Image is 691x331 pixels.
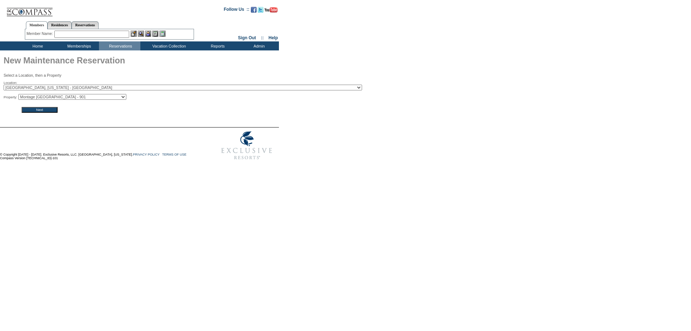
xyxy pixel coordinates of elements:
img: b_edit.gif [131,31,137,37]
a: Reservations [72,21,99,29]
img: Compass Home [6,2,53,17]
p: Select a Location, then a Property [4,73,279,77]
a: Help [268,35,278,40]
a: Follow us on Twitter [258,9,263,13]
img: Become our fan on Facebook [251,7,257,13]
img: Subscribe to our YouTube Channel [265,7,277,13]
span: :: [261,35,264,40]
a: Become our fan on Facebook [251,9,257,13]
img: b_calculator.gif [159,31,166,37]
td: Home [16,41,58,50]
a: Residences [48,21,72,29]
td: Memberships [58,41,99,50]
td: Admin [238,41,279,50]
a: TERMS OF USE [162,153,187,156]
img: Follow us on Twitter [258,7,263,13]
span: Location: [4,81,17,85]
a: Subscribe to our YouTube Channel [265,9,277,13]
a: PRIVACY POLICY [133,153,159,156]
img: Reservations [152,31,158,37]
img: Exclusive Resorts [214,128,279,164]
td: Reports [196,41,238,50]
img: Impersonate [145,31,151,37]
td: Follow Us :: [224,6,249,15]
img: View [138,31,144,37]
span: Property: [4,95,17,99]
input: Next [22,107,58,113]
td: Reservations [99,41,140,50]
td: Vacation Collection [140,41,196,50]
a: Sign Out [238,35,256,40]
div: Member Name: [27,31,54,37]
a: Members [26,21,48,29]
h1: New Maintenance Reservation [4,54,279,69]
